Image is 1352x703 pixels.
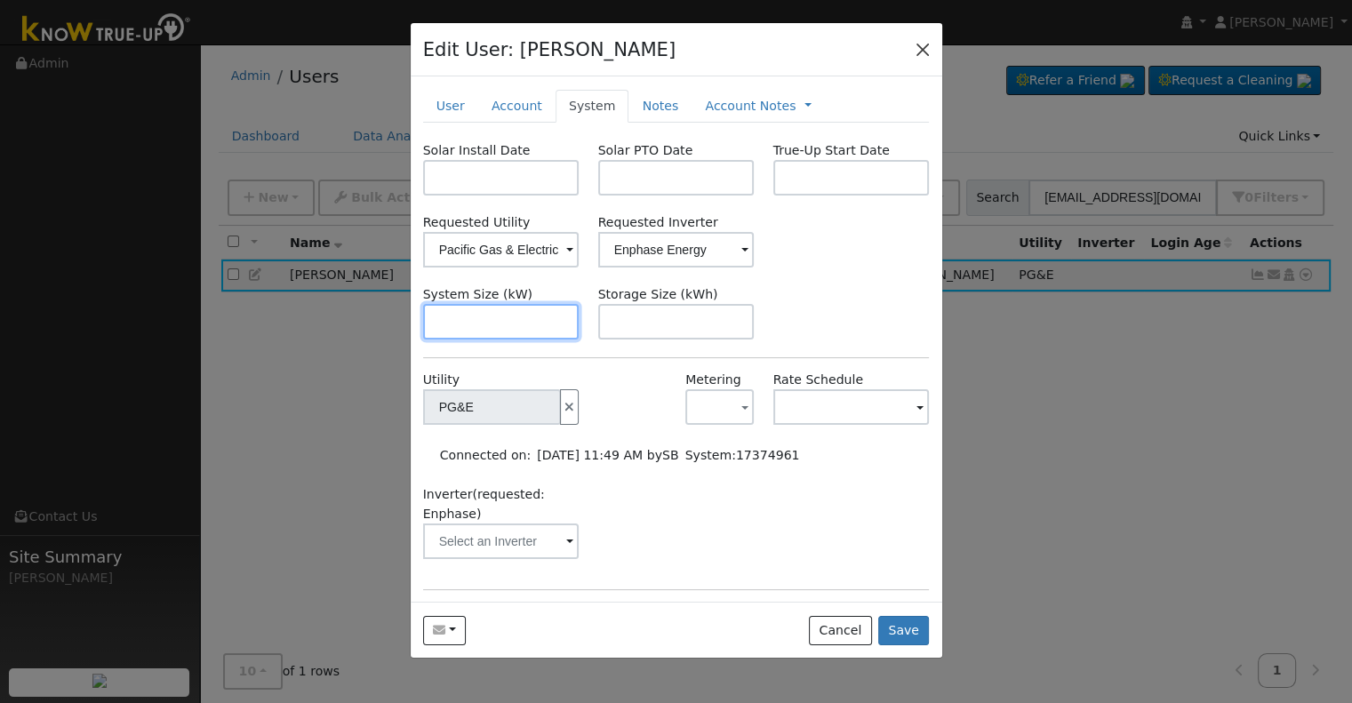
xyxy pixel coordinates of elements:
[423,616,467,646] button: Mwniehoff@gmail.com
[423,487,545,520] span: (requested: Enphase)
[423,141,531,160] label: Solar Install Date
[436,443,534,467] td: Connected on:
[423,232,580,268] input: Select a Utility
[773,141,890,160] label: True-Up Start Date
[423,485,580,523] label: Inverter
[598,232,755,268] input: Select an Inverter
[705,97,796,116] a: Account Notes
[598,285,718,304] label: Storage Size (kWh)
[423,371,460,389] label: Utility
[809,616,872,646] button: Cancel
[685,371,741,389] label: Metering
[423,285,532,304] label: System Size (kW)
[598,141,693,160] label: Solar PTO Date
[598,213,755,232] label: Requested Inverter
[878,616,930,646] button: Save
[423,213,580,232] label: Requested Utility
[478,90,556,123] a: Account
[560,389,580,425] button: Disconnect Utility
[773,371,863,389] label: Rate Schedule
[534,443,682,467] td: [DATE] 11:49 AM by
[556,90,629,123] a: System
[423,389,561,425] input: Select a Utility
[682,443,803,467] td: System:
[423,90,478,123] a: User
[628,90,692,123] a: Notes
[736,448,800,462] span: 17374961
[423,523,580,559] input: Select an Inverter
[662,448,679,462] span: Sherene Boni
[423,36,676,64] h4: Edit User: [PERSON_NAME]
